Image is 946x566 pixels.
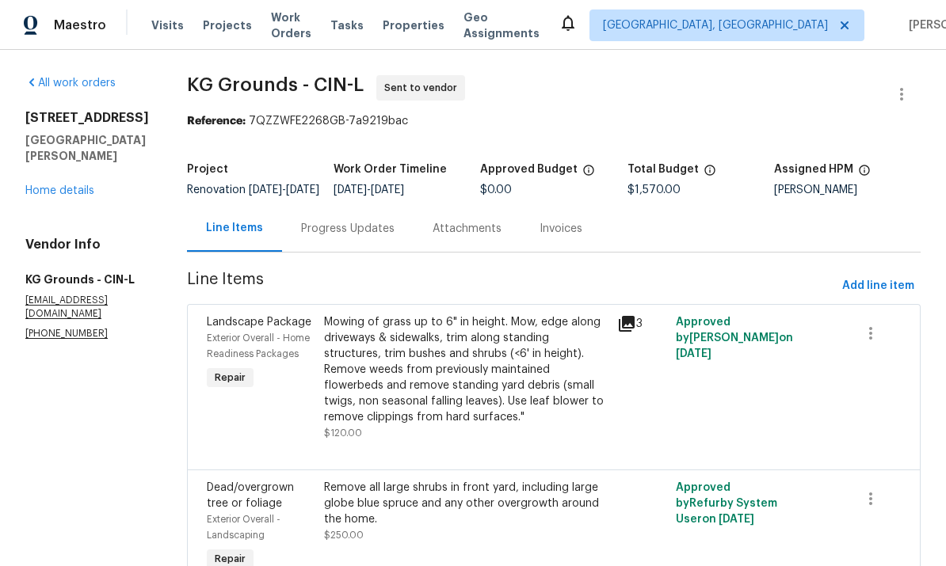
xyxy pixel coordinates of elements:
[334,184,404,196] span: -
[207,482,294,509] span: Dead/overgrown tree or foliage
[774,184,921,196] div: [PERSON_NAME]
[676,482,777,525] span: Approved by Refurby System User on
[207,515,280,540] span: Exterior Overall - Landscaping
[676,348,711,359] span: [DATE]
[249,184,282,196] span: [DATE]
[151,17,184,33] span: Visits
[187,116,246,127] b: Reference:
[842,276,914,296] span: Add line item
[627,164,699,175] h5: Total Budget
[582,164,595,184] span: The total cost of line items that have been approved by both Opendoor and the Trade Partner. This...
[271,9,311,41] span: Work Orders
[207,317,311,328] span: Landscape Package
[54,17,106,33] span: Maestro
[25,329,108,339] chrome_annotation: [PHONE_NUMBER]
[540,221,582,237] div: Invoices
[206,220,263,236] div: Line Items
[719,514,754,525] span: [DATE]
[676,317,793,359] span: Approved by [PERSON_NAME] on
[324,530,364,540] span: $250.00
[334,184,367,196] span: [DATE]
[383,17,444,33] span: Properties
[324,314,608,425] div: Mowing of grass up to 6" in height. Mow, edge along driveways & sidewalks, trim along standing st...
[774,164,853,175] h5: Assigned HPM
[433,221,502,237] div: Attachments
[25,237,149,253] h4: Vendor Info
[480,164,578,175] h5: Approved Budget
[334,164,447,175] h5: Work Order Timeline
[187,272,836,301] span: Line Items
[603,17,828,33] span: [GEOGRAPHIC_DATA], [GEOGRAPHIC_DATA]
[187,164,228,175] h5: Project
[627,184,681,196] span: $1,570.00
[187,113,921,129] div: 7QZZWFE2268GB-7a9219bac
[207,333,310,359] span: Exterior Overall - Home Readiness Packages
[324,428,362,438] span: $120.00
[208,370,252,386] span: Repair
[25,78,116,89] a: All work orders
[704,164,716,184] span: The total cost of line items that have been proposed by Opendoor. This sum includes line items th...
[286,184,319,196] span: [DATE]
[384,80,463,96] span: Sent to vendor
[187,75,364,94] span: KG Grounds - CIN-L
[187,184,319,196] span: Renovation
[203,17,252,33] span: Projects
[25,185,94,196] a: Home details
[25,295,108,319] chrome_annotation: [EMAIL_ADDRESS][DOMAIN_NAME]
[330,20,364,31] span: Tasks
[480,184,512,196] span: $0.00
[324,480,608,527] div: Remove all large shrubs in front yard, including large globe blue spruce and any other overgrowth...
[25,272,149,287] h5: KG Grounds - CIN-L
[301,221,395,237] div: Progress Updates
[858,164,871,184] span: The hpm assigned to this work order.
[836,272,921,301] button: Add line item
[25,110,149,126] h2: [STREET_ADDRESS]
[617,314,666,333] div: 3
[463,9,540,41] span: Geo Assignments
[249,184,319,196] span: -
[371,184,404,196] span: [DATE]
[25,132,149,164] h5: [GEOGRAPHIC_DATA][PERSON_NAME]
